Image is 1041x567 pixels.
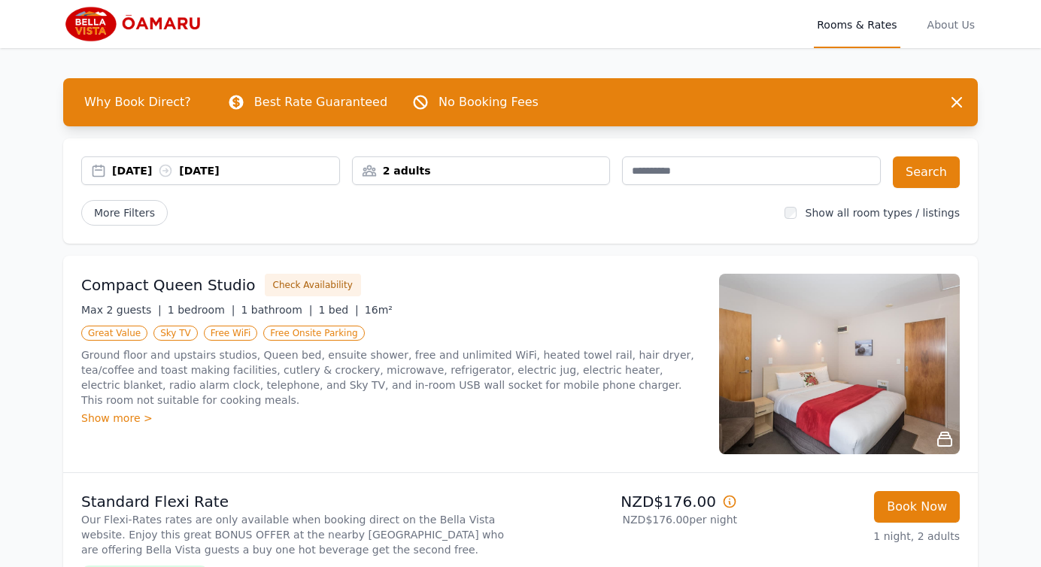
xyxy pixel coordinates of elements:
span: Why Book Direct? [72,87,203,117]
p: Best Rate Guaranteed [254,93,387,111]
p: Our Flexi-Rates rates are only available when booking direct on the Bella Vista website. Enjoy th... [81,512,514,557]
span: Max 2 guests | [81,304,162,316]
span: 1 bed | [318,304,358,316]
span: 1 bathroom | [241,304,312,316]
span: Free WiFi [204,326,258,341]
button: Check Availability [265,274,361,296]
span: 16m² [365,304,393,316]
label: Show all room types / listings [806,207,960,219]
div: Show more > [81,411,701,426]
h3: Compact Queen Studio [81,274,256,296]
span: Great Value [81,326,147,341]
span: Sky TV [153,326,198,341]
p: 1 night, 2 adults [749,529,960,544]
span: More Filters [81,200,168,226]
span: 1 bedroom | [168,304,235,316]
button: Search [893,156,960,188]
img: Bella Vista Oamaru [63,6,208,42]
div: [DATE] [DATE] [112,163,339,178]
p: No Booking Fees [439,93,539,111]
button: Book Now [874,491,960,523]
p: NZD$176.00 [527,491,737,512]
p: NZD$176.00 per night [527,512,737,527]
p: Ground floor and upstairs studios, Queen bed, ensuite shower, free and unlimited WiFi, heated tow... [81,347,701,408]
span: Free Onsite Parking [263,326,364,341]
div: 2 adults [353,163,610,178]
p: Standard Flexi Rate [81,491,514,512]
